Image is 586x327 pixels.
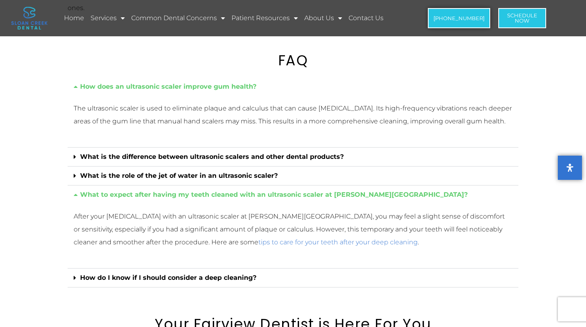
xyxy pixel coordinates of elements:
a: [PHONE_NUMBER] [428,8,490,28]
div: What is the difference between ultrasonic scalers and other dental products? [68,148,518,167]
div: What to expect after having my teeth cleaned with an ultrasonic scaler at [PERSON_NAME][GEOGRAPHI... [68,185,518,204]
a: Services [89,9,126,27]
a: What is the difference between ultrasonic scalers and other dental products? [80,153,344,160]
a: How do I know if I should consider a deep cleaning? [80,274,256,281]
a: What is the role of the jet of water in an ultrasonic scaler? [80,172,278,179]
a: tips to care for your teeth after your deep cleaning [258,238,418,246]
div: How do I know if I should consider a deep cleaning? [68,269,518,287]
div: What is the role of the jet of water in an ultrasonic scaler? [68,167,518,185]
button: Open Accessibility Panel [558,156,582,180]
nav: Menu [63,9,402,27]
a: Patient Resources [230,9,299,27]
div: How does an ultrasonic scaler improve gum health? [68,96,518,148]
a: How does an ultrasonic scaler improve gum health? [80,83,256,90]
a: Common Dental Concerns [130,9,226,27]
div: How does an ultrasonic scaler improve gum health? [68,77,518,96]
a: About Us [303,9,343,27]
a: Contact Us [347,9,385,27]
div: What to expect after having my teeth cleaned with an ultrasonic scaler at [PERSON_NAME][GEOGRAPHI... [68,204,518,269]
p: After your [MEDICAL_DATA] with an ultrasonic scaler at [PERSON_NAME][GEOGRAPHIC_DATA], you may fe... [74,210,512,249]
a: Home [63,9,85,27]
a: ScheduleNow [498,8,546,28]
a: What to expect after having my teeth cleaned with an ultrasonic scaler at [PERSON_NAME][GEOGRAPHI... [80,191,468,198]
span: Schedule Now [507,13,537,23]
img: logo [11,7,47,29]
h2: FAQ [68,52,518,69]
span: [PHONE_NUMBER] [433,16,485,21]
p: The ultrasonic scaler is used to eliminate plaque and calculus that can cause [MEDICAL_DATA]. Its... [74,102,512,128]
